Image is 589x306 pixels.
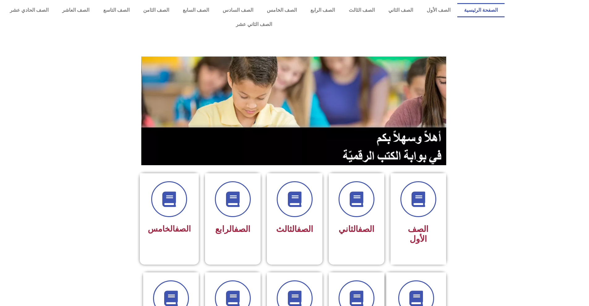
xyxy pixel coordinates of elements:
span: الخامس [148,224,191,233]
a: الصف [234,224,250,234]
a: الصف الثامن [136,3,176,17]
a: الصف [297,224,313,234]
a: الصف السابع [176,3,216,17]
a: الصفحة الرئيسية [457,3,505,17]
span: الثاني [339,224,374,234]
a: الصف العاشر [55,3,96,17]
a: الصف [358,224,374,234]
a: الصف الخامس [260,3,304,17]
a: الصف الثالث [342,3,381,17]
a: الصف الثاني عشر [3,17,505,31]
span: الثالث [276,224,313,234]
a: الصف [175,224,191,233]
a: الصف التاسع [96,3,136,17]
a: الصف الحادي عشر [3,3,55,17]
span: الصف الأول [408,224,429,244]
span: الرابع [215,224,250,234]
a: الصف الرابع [304,3,342,17]
a: الصف السادس [216,3,260,17]
a: الصف الثاني [382,3,420,17]
a: الصف الأول [420,3,457,17]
